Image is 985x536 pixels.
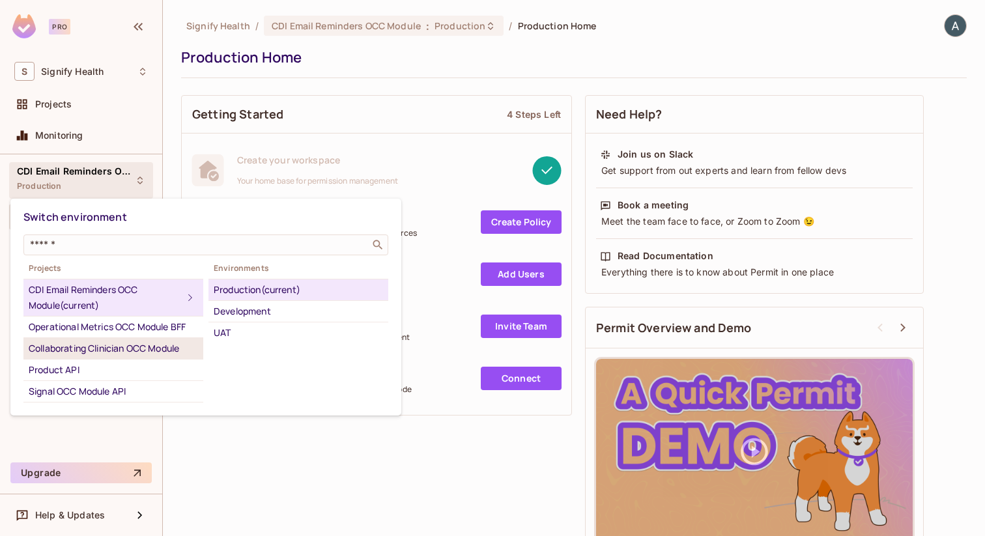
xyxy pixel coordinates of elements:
[23,263,203,274] span: Projects
[214,282,383,298] div: Production (current)
[29,384,198,399] div: Signal OCC Module API
[29,362,198,378] div: Product API
[29,319,198,335] div: Operational Metrics OCC Module BFF
[29,405,198,421] div: Onboarding OCC Module BFF
[214,303,383,319] div: Development
[29,282,182,313] div: CDI Email Reminders OCC Module (current)
[23,210,127,224] span: Switch environment
[208,263,388,274] span: Environments
[29,341,198,356] div: Collaborating Clinician OCC Module
[214,325,383,341] div: UAT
